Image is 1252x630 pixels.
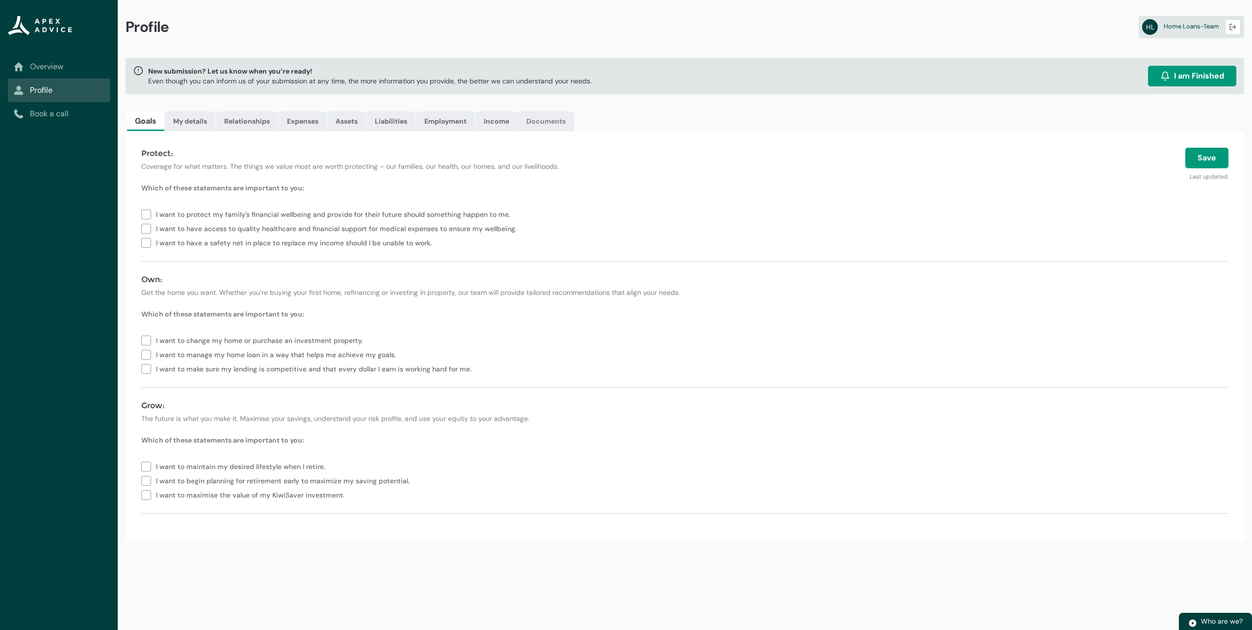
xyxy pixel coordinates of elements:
[141,309,1228,319] p: Which of these statements are important to you:
[156,347,400,361] span: I want to manage my home loan in a way that helps me achieve my goals.
[156,459,329,473] span: I want to maintain my desired lifestyle when I retire.
[14,61,104,73] a: Overview
[141,435,1228,445] p: Which of these statements are important to you:
[1188,619,1197,628] img: play.svg
[156,473,414,487] span: I want to begin planning for retirement early to maximize my saving potential.
[156,361,475,375] span: I want to make sure my lending is competitive and that every dollar I earn is working hard for me.
[874,168,1228,181] p: Last updated:
[141,288,1228,297] p: Get the home you want. Whether you’re buying your first home, refinancing or investing in propert...
[156,235,436,249] span: I want to have a safety net in place to replace my income should I be unable to work.
[518,111,574,131] a: Documents
[1164,22,1219,30] span: Home Loans-Team
[165,111,215,131] a: My details
[127,111,164,131] a: Goals
[148,76,592,86] p: Even though you can inform us of your submission at any time, the more information you provide, t...
[366,111,416,131] a: Liabilities
[8,55,110,126] nav: Sub page
[327,111,366,131] a: Assets
[156,333,367,347] span: I want to change my home or purchase an investment property.
[141,274,1228,286] h4: Own:
[1148,66,1236,86] button: I am Finished
[141,148,862,159] h4: Protect:
[141,161,862,171] p: Coverage for what matters. The things we value most are worth protecting – our families, our heal...
[148,66,592,76] span: New submission? Let us know when you’re ready!
[1139,16,1244,38] a: HLHome Loans-Team
[141,414,1228,423] p: The future is what you make it. Maximise your savings, understand your risk profile, and use your...
[1185,148,1228,168] button: Save
[14,84,104,96] a: Profile
[126,18,169,36] span: Profile
[14,108,104,120] a: Book a call
[279,111,327,131] a: Expenses
[1174,70,1224,82] span: I am Finished
[141,400,1228,412] h4: Grow:
[156,207,514,221] span: I want to protect my family's financial wellbeing and provide for their future should something h...
[156,221,521,235] span: I want to have access to quality healthcare and financial support for medical expenses to ensure ...
[1201,617,1243,626] span: Who are we?
[475,111,518,131] a: Income
[1160,71,1170,81] img: alarm.svg
[141,183,1228,193] p: Which of these statements are important to you:
[216,111,278,131] a: Relationships
[156,487,348,501] span: I want to maximise the value of my KiwiSaver investment.
[416,111,475,131] a: Employment
[8,16,72,35] img: Apex Advice Group
[1225,19,1241,35] button: Logout
[1142,19,1158,35] abbr: HL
